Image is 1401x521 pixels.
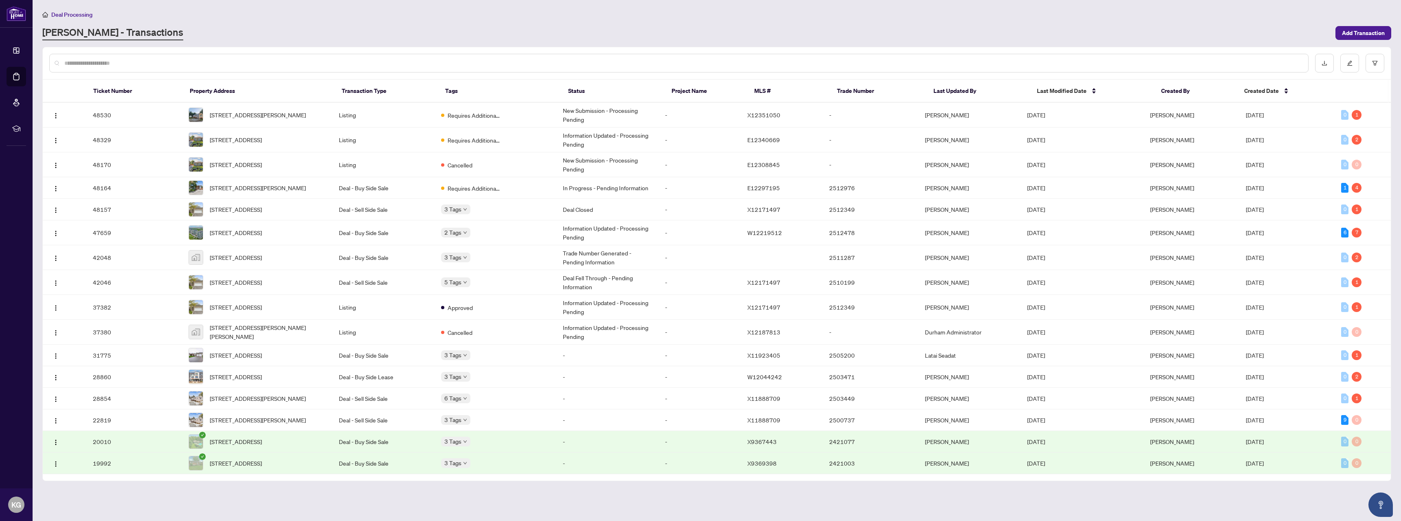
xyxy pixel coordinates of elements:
span: down [463,231,467,235]
td: 2503471 [823,366,918,388]
button: Logo [49,108,62,121]
button: filter [1366,54,1384,73]
td: Listing [332,320,435,345]
img: thumbnail-img [189,108,203,122]
span: [PERSON_NAME] [1150,229,1194,236]
td: 2421077 [823,431,918,453]
div: 2 [1352,372,1361,382]
span: Add Transaction [1342,26,1385,40]
span: [DATE] [1027,184,1045,191]
div: 1 [1341,183,1348,193]
span: [DATE] [1027,373,1045,380]
td: - [659,152,740,177]
span: X12351050 [747,111,780,119]
th: Property Address [183,80,335,103]
img: Logo [53,396,59,402]
span: E12308845 [747,161,780,168]
td: 2512976 [823,177,918,199]
span: [DATE] [1246,416,1264,424]
span: X11888709 [747,395,780,402]
span: [PERSON_NAME] [1150,184,1194,191]
div: 0 [1341,350,1348,360]
td: - [659,270,740,295]
div: 4 [1352,183,1361,193]
td: - [659,128,740,152]
td: Deal - Sell Side Sale [332,388,435,409]
img: thumbnail-img [189,300,203,314]
td: 48329 [86,128,182,152]
img: thumbnail-img [189,391,203,405]
td: - [556,431,659,453]
td: Latai Seadat [918,345,1021,366]
button: download [1315,54,1334,73]
td: - [659,409,740,431]
span: X9367443 [747,438,777,445]
button: Logo [49,413,62,426]
div: 0 [1341,277,1348,287]
td: Deal - Buy Side Lease [332,366,435,388]
span: filter [1372,60,1378,66]
td: 42046 [86,270,182,295]
span: W12044242 [747,373,782,380]
img: Logo [53,280,59,286]
span: [STREET_ADDRESS] [210,228,262,237]
td: Deal - Sell Side Sale [332,199,435,220]
td: 2510199 [823,270,918,295]
th: Project Name [665,80,748,103]
span: Deal Processing [51,11,92,18]
button: Logo [49,251,62,264]
img: Logo [53,112,59,119]
td: - [659,199,740,220]
span: [DATE] [1246,328,1264,336]
div: 0 [1341,253,1348,262]
img: thumbnail-img [189,325,203,339]
td: 2503449 [823,388,918,409]
div: 7 [1352,228,1361,237]
span: [STREET_ADDRESS] [210,278,262,287]
span: [STREET_ADDRESS] [210,135,262,144]
img: Logo [53,230,59,237]
img: thumbnail-img [189,181,203,195]
div: 9 [1341,415,1348,425]
div: 0 [1352,160,1361,169]
span: [DATE] [1246,395,1264,402]
span: Requires Additional Docs [448,136,501,145]
span: [STREET_ADDRESS] [210,351,262,360]
td: 2512349 [823,295,918,320]
span: X12171497 [747,206,780,213]
div: 0 [1352,437,1361,446]
span: [DATE] [1246,111,1264,119]
td: - [659,245,740,270]
div: 0 [1341,160,1348,169]
td: Deal - Buy Side Sale [332,220,435,245]
span: [DATE] [1027,111,1045,119]
button: Logo [49,203,62,216]
span: E12340669 [747,136,780,143]
div: 0 [1352,415,1361,425]
td: Listing [332,295,435,320]
td: [PERSON_NAME] [918,270,1021,295]
span: [DATE] [1027,352,1045,359]
img: Logo [53,461,59,467]
td: 37382 [86,295,182,320]
td: 31775 [86,345,182,366]
img: thumbnail-img [189,133,203,147]
span: [STREET_ADDRESS][PERSON_NAME] [210,415,306,424]
img: thumbnail-img [189,413,203,427]
td: Deal - Buy Side Sale [332,431,435,453]
div: 0 [1341,327,1348,337]
span: W12219512 [747,229,782,236]
span: down [463,396,467,400]
span: X11923405 [747,352,780,359]
span: [DATE] [1246,136,1264,143]
td: Deal - Buy Side Sale [332,177,435,199]
span: [DATE] [1027,395,1045,402]
span: Created Date [1244,86,1279,95]
span: [STREET_ADDRESS] [210,303,262,312]
td: [PERSON_NAME] [918,177,1021,199]
span: down [463,280,467,284]
th: MLS # [748,80,830,103]
div: 1 [1352,350,1361,360]
span: [PERSON_NAME] [1150,438,1194,445]
button: Logo [49,133,62,146]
